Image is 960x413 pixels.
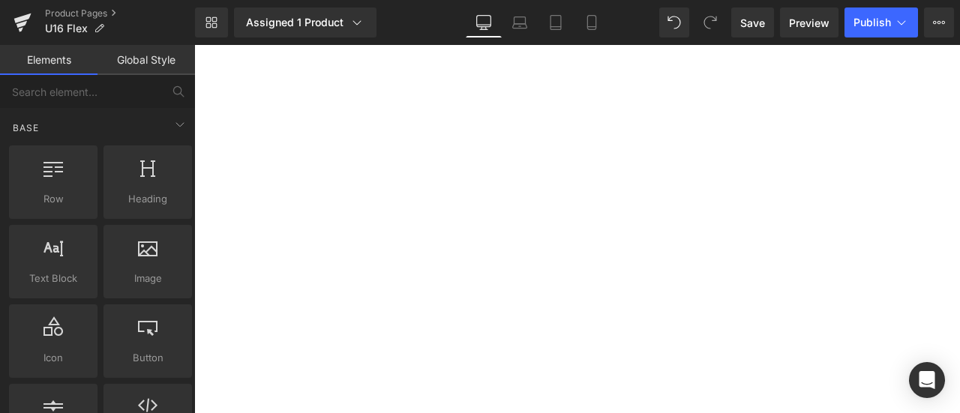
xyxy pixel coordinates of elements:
[695,7,725,37] button: Redo
[466,7,502,37] a: Desktop
[108,271,187,286] span: Image
[844,7,918,37] button: Publish
[740,15,765,31] span: Save
[574,7,610,37] a: Mobile
[11,121,40,135] span: Base
[45,22,88,34] span: U16 Flex
[780,7,838,37] a: Preview
[13,191,93,207] span: Row
[659,7,689,37] button: Undo
[13,350,93,366] span: Icon
[538,7,574,37] a: Tablet
[853,16,891,28] span: Publish
[502,7,538,37] a: Laptop
[789,15,829,31] span: Preview
[13,271,93,286] span: Text Block
[909,362,945,398] div: Open Intercom Messenger
[924,7,954,37] button: More
[195,7,228,37] a: New Library
[97,45,195,75] a: Global Style
[246,15,364,30] div: Assigned 1 Product
[108,350,187,366] span: Button
[108,191,187,207] span: Heading
[45,7,195,19] a: Product Pages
